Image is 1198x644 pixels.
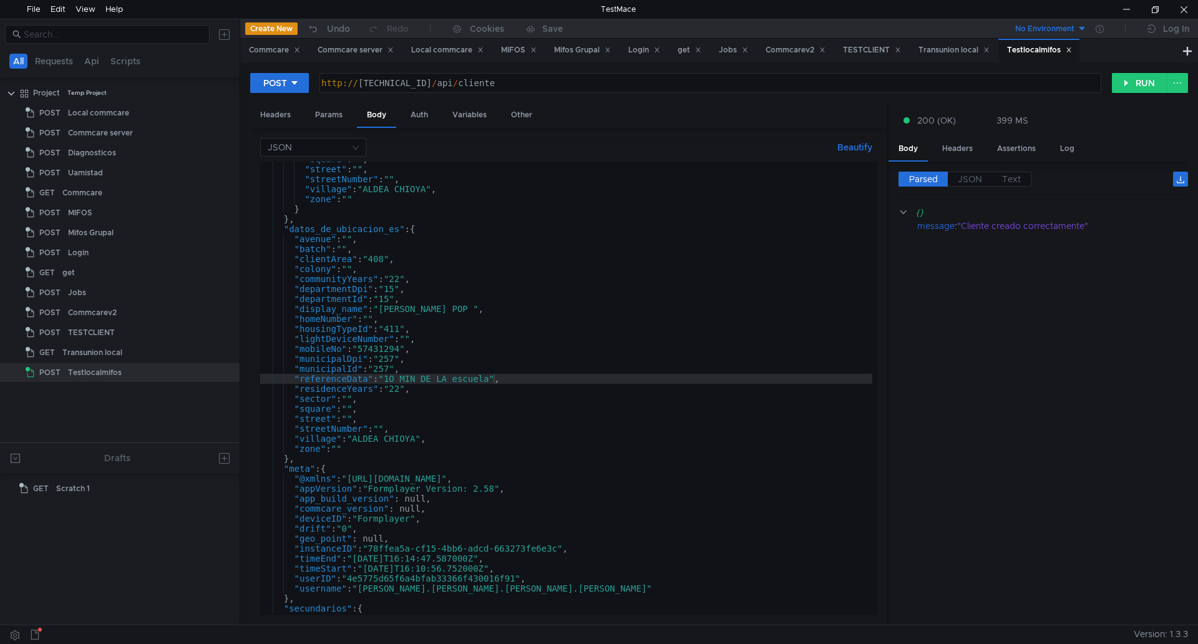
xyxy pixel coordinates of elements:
[298,19,359,38] button: Undo
[628,44,660,57] div: Login
[80,54,103,69] button: Api
[39,323,61,342] span: POST
[31,54,77,69] button: Requests
[24,27,202,41] input: Search...
[263,76,287,90] div: POST
[542,24,563,33] div: Save
[249,44,300,57] div: Commcare
[918,44,990,57] div: Transunion local
[916,205,1171,219] div: {}
[1050,137,1084,160] div: Log
[104,451,130,466] div: Drafts
[245,22,298,35] button: Create New
[67,84,107,102] div: Temp Project
[62,183,102,202] div: Commcare
[39,283,61,302] span: POST
[401,104,438,127] div: Auth
[359,19,417,38] button: Redo
[39,163,61,182] span: POST
[250,104,301,127] div: Headers
[68,223,114,242] div: Mifos Grupal
[1000,19,1087,39] button: No Environment
[1134,625,1188,643] span: Version: 1.3.3
[957,219,1173,233] div: "Cliente creado correctamente"
[39,104,61,122] span: POST
[1007,44,1072,57] div: Testlocalmifos
[832,140,877,155] button: Beautify
[889,137,928,162] div: Body
[39,343,55,362] span: GET
[719,44,748,57] div: Jobs
[39,223,61,242] span: POST
[470,21,504,36] div: Cookies
[1112,73,1167,93] button: RUN
[932,137,983,160] div: Headers
[62,263,75,282] div: get
[62,343,122,362] div: Transunion local
[327,21,350,36] div: Undo
[39,124,61,142] span: POST
[68,124,133,142] div: Commcare server
[1163,21,1189,36] div: Log In
[766,44,825,57] div: Commcarev2
[501,44,537,57] div: MIFOS
[250,73,309,93] button: POST
[39,303,61,322] span: POST
[387,21,409,36] div: Redo
[917,114,956,127] span: 200 (OK)
[39,243,61,262] span: POST
[554,44,611,57] div: Mifos Grupal
[39,203,61,222] span: POST
[39,144,61,162] span: POST
[68,243,89,262] div: Login
[39,263,55,282] span: GET
[501,104,542,127] div: Other
[39,363,61,382] span: POST
[68,104,129,122] div: Local commcare
[917,219,955,233] div: message
[39,183,55,202] span: GET
[68,363,122,382] div: Testlocalmifos
[68,144,116,162] div: Diagnosticos
[56,479,90,498] div: Scratch 1
[68,283,86,302] div: Jobs
[442,104,497,127] div: Variables
[9,54,27,69] button: All
[68,163,103,182] div: Uamistad
[318,44,394,57] div: Commcare server
[68,203,92,222] div: MIFOS
[909,173,938,185] span: Parsed
[678,44,701,57] div: get
[33,479,49,498] span: GET
[411,44,484,57] div: Local commcare
[357,104,396,128] div: Body
[917,219,1188,233] div: :
[68,323,115,342] div: TESTCLIENT
[33,84,60,102] div: Project
[107,54,144,69] button: Scripts
[68,303,117,322] div: Commcarev2
[987,137,1046,160] div: Assertions
[958,173,982,185] span: JSON
[1002,173,1021,185] span: Text
[305,104,353,127] div: Params
[843,44,901,57] div: TESTCLIENT
[1015,23,1074,35] div: No Environment
[996,115,1028,126] div: 399 MS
